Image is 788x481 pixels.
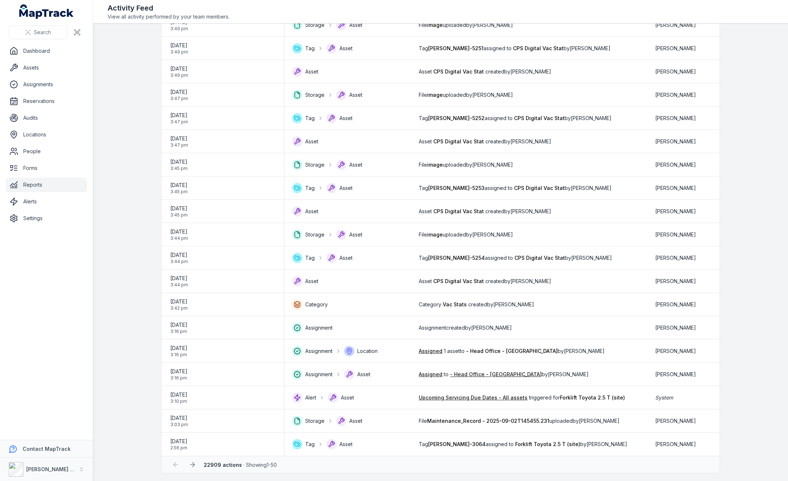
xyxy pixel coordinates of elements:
span: 2:56 pm [170,445,187,451]
span: [PERSON_NAME] [655,45,696,52]
time: 02/09/2025, 3:10:00 pm [170,391,187,404]
span: image [427,162,443,168]
span: [PERSON_NAME] [655,68,696,75]
span: 3:16 pm [170,329,187,334]
span: Asset [349,417,362,425]
span: 3:47 pm [170,96,188,102]
span: 3:47 pm [170,142,188,148]
span: Assignment [305,324,333,331]
span: Asset [305,208,318,215]
span: [DATE] [170,345,187,352]
span: [PERSON_NAME]-3064 [428,441,486,447]
span: [DATE] [170,298,188,305]
span: Tag [305,115,315,122]
span: CPS Digital Vac Stat [433,208,484,214]
time: 02/09/2025, 3:03:25 pm [170,414,188,428]
span: Tag [305,441,315,448]
span: 3:45 pm [170,166,188,171]
span: Storage [305,21,325,29]
span: [PERSON_NAME] [655,184,696,192]
span: File uploaded by [PERSON_NAME] [419,161,513,168]
span: 3:16 pm [170,375,187,381]
a: Reports [6,178,87,192]
span: [DATE] [170,275,188,282]
span: 3:44 pm [170,235,188,241]
h2: Activity Feed [108,3,230,13]
a: Settings [6,211,87,226]
span: CPS Digital Vac Stat [513,45,564,51]
span: Asset [339,45,353,52]
span: [DATE] [170,414,188,422]
strong: [PERSON_NAME] Air [26,466,77,472]
time: 02/09/2025, 3:44:07 pm [170,251,188,265]
time: 02/09/2025, 3:45:32 pm [170,158,188,171]
span: [DATE] [170,438,187,445]
span: - Head Office - [GEOGRAPHIC_DATA] [466,348,558,354]
span: Asset [339,115,353,122]
span: [PERSON_NAME]-5254 [428,255,485,261]
span: Asset [349,231,362,238]
span: [PERSON_NAME]-5252 [428,115,485,121]
span: 3:47 pm [170,119,188,125]
span: Asset [339,441,353,448]
span: [PERSON_NAME] [655,347,696,355]
span: [DATE] [170,251,188,259]
a: Upcoming Servicing Due Dates - All assets [419,394,528,401]
span: image [427,22,443,28]
a: Audits [6,111,87,125]
a: Assignments [6,77,87,92]
span: [PERSON_NAME]-5253 [428,185,485,191]
a: Reservations [6,94,87,108]
a: Assigned [419,347,442,355]
span: CPS Digital Vac Stat [433,138,484,144]
span: Asset created by [PERSON_NAME] [419,138,551,145]
a: MapTrack [19,4,74,19]
time: 02/09/2025, 3:45:20 pm [170,182,188,195]
span: File uploaded by [PERSON_NAME] [419,21,513,29]
span: [DATE] [170,88,188,96]
span: CPS Digital Vac Stat [433,68,484,75]
span: Storage [305,231,325,238]
span: 3:16 pm [170,352,187,358]
a: Dashboard [6,44,87,58]
a: People [6,144,87,159]
span: image [427,231,443,238]
span: [PERSON_NAME] [655,208,696,215]
span: Tag [305,45,315,52]
span: Asset [305,68,318,75]
span: [DATE] [170,65,188,72]
span: Assignment [305,347,333,355]
span: [DATE] [170,205,188,212]
span: [PERSON_NAME] [655,254,696,262]
time: 02/09/2025, 3:49:39 pm [170,19,188,32]
time: 02/09/2025, 3:42:40 pm [170,298,188,311]
span: Tag assigned to by [PERSON_NAME] [419,254,612,262]
a: Alerts [6,194,87,209]
span: [DATE] [170,135,188,142]
span: Category [305,301,328,308]
time: 02/09/2025, 3:47:48 pm [170,135,188,148]
span: [DATE] [170,391,187,398]
time: 02/09/2025, 3:45:20 pm [170,205,188,218]
span: [PERSON_NAME] [655,278,696,285]
span: [DATE] [170,158,188,166]
span: File uploaded by [PERSON_NAME] [419,231,513,238]
span: Forklift Toyota 2.5 T (site) [560,394,625,401]
span: System [655,394,673,401]
span: 3:42 pm [170,305,188,311]
span: [PERSON_NAME] [655,161,696,168]
time: 02/09/2025, 3:44:14 pm [170,228,188,241]
span: View all activity performed by your team members. [108,13,230,20]
span: · Showing 1 - 50 [204,462,277,468]
span: 3:10 pm [170,398,187,404]
time: 02/09/2025, 2:56:22 pm [170,438,187,451]
span: Asset [305,278,318,285]
span: Assignment [305,371,333,378]
span: Asset [349,161,362,168]
time: 02/09/2025, 3:47:56 pm [170,88,188,102]
span: [DATE] [170,321,187,329]
time: 02/09/2025, 3:47:48 pm [170,112,188,125]
span: Storage [305,417,325,425]
span: [PERSON_NAME] [655,301,696,308]
span: 3:03 pm [170,422,188,428]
